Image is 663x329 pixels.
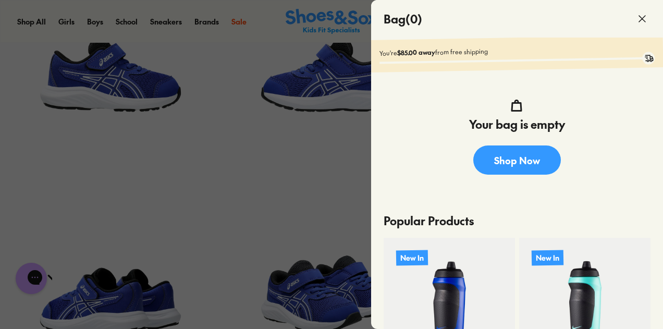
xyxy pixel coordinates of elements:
p: New In [532,250,563,265]
a: Shop Now [473,145,561,175]
p: New In [396,250,428,265]
h4: Your bag is empty [469,116,565,133]
button: Open gorgias live chat [5,4,36,35]
p: Popular Products [384,204,650,238]
p: You're from free shipping [379,43,655,57]
b: $85.00 away [397,48,435,57]
h4: Bag ( 0 ) [384,10,422,28]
